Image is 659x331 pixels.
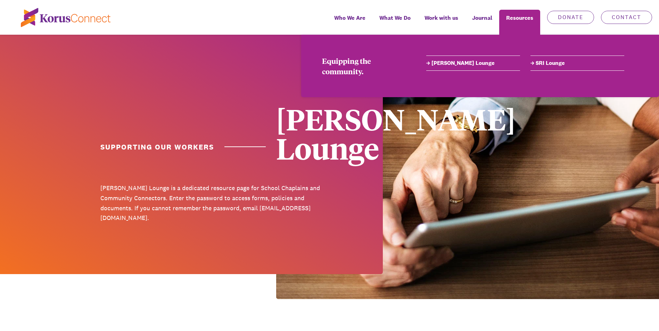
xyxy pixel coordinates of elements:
a: Who We Are [327,10,372,35]
p: [PERSON_NAME] Lounge is a dedicated resource page for School Chaplains and Community Connectors. ... [100,183,324,223]
span: Journal [472,13,492,23]
div: [PERSON_NAME] Lounge [276,104,500,162]
h1: Supporting Our Workers [100,142,266,152]
a: Journal [465,10,499,35]
a: SRI Lounge [530,59,624,67]
div: Equipping the community. [322,56,405,76]
span: What We Do [379,13,411,23]
a: Work with us [418,10,465,35]
div: Resources [499,10,540,35]
a: [PERSON_NAME] Lounge [426,59,520,67]
a: Contact [601,11,652,24]
span: Who We Are [334,13,365,23]
a: Donate [547,11,594,24]
img: korus-connect%2Fc5177985-88d5-491d-9cd7-4a1febad1357_logo.svg [21,8,110,27]
span: Work with us [425,13,458,23]
a: What We Do [372,10,418,35]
